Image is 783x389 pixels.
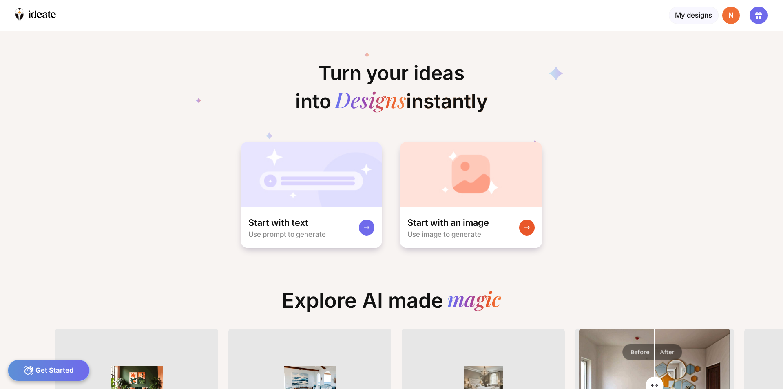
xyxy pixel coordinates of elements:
[248,230,326,238] div: Use prompt to generate
[248,217,308,229] div: Start with text
[669,7,719,24] div: My designs
[447,288,501,313] div: magic
[400,142,543,207] img: startWithImageCardBg.jpg
[407,217,489,229] div: Start with an image
[8,360,90,381] div: Get Started
[274,288,509,320] div: Explore AI made
[407,230,481,238] div: Use image to generate
[241,142,383,207] img: startWithTextCardBg.jpg
[722,7,740,24] div: N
